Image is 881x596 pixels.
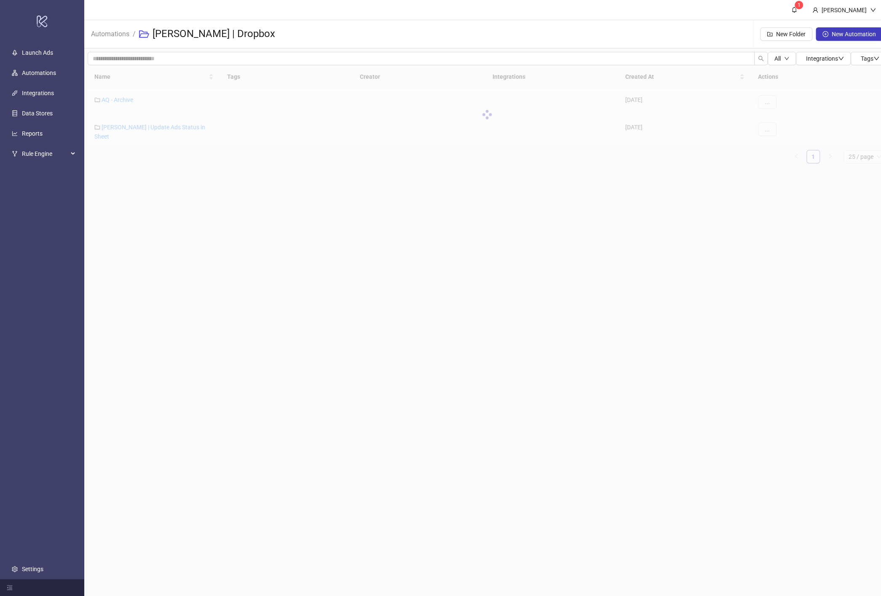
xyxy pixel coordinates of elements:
[870,7,876,13] span: down
[22,130,43,137] a: Reports
[812,7,818,13] span: user
[832,31,876,37] span: New Automation
[822,31,828,37] span: plus-circle
[873,56,879,61] span: down
[768,52,796,65] button: Alldown
[818,5,870,15] div: [PERSON_NAME]
[838,56,844,61] span: down
[796,52,851,65] button: Integrationsdown
[776,31,806,37] span: New Folder
[22,69,56,76] a: Automations
[153,27,275,41] h3: [PERSON_NAME] | Dropbox
[784,56,789,61] span: down
[861,55,879,62] span: Tags
[806,55,844,62] span: Integrations
[139,29,149,39] span: folder-open
[760,27,812,41] button: New Folder
[767,31,773,37] span: folder-add
[22,90,54,96] a: Integrations
[133,21,136,48] li: /
[791,7,797,13] span: bell
[798,2,801,8] span: 1
[22,566,43,572] a: Settings
[22,49,53,56] a: Launch Ads
[22,145,68,162] span: Rule Engine
[22,110,53,117] a: Data Stores
[758,56,764,61] span: search
[7,585,13,591] span: menu-fold
[12,151,18,157] span: fork
[89,29,131,38] a: Automations
[774,55,781,62] span: All
[795,1,803,9] sup: 1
